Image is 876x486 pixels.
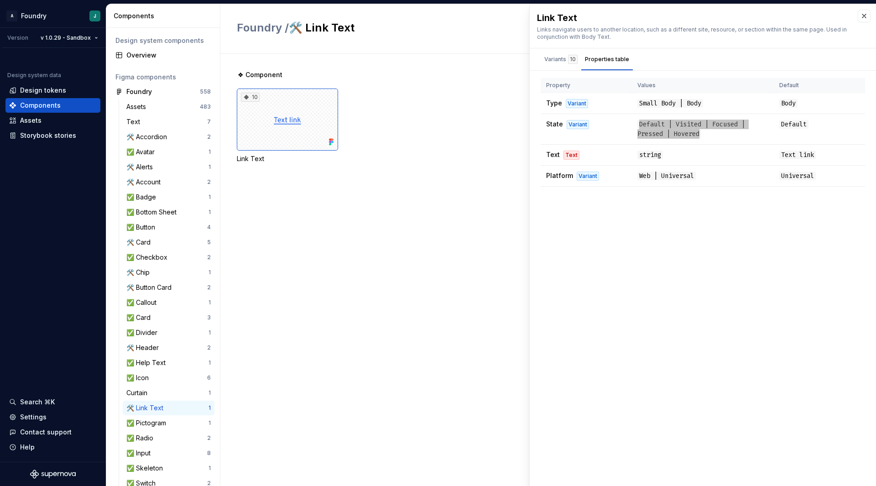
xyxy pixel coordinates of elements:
span: Small Body | Body [637,99,703,108]
div: ✅ Badge [126,193,160,202]
th: Property [541,78,632,93]
div: Search ⌘K [20,397,55,407]
div: Design system components [115,36,211,45]
div: 2 [207,344,211,351]
div: Contact support [20,428,72,437]
a: ✅ Help Text1 [123,355,214,370]
div: Link Text [537,11,849,24]
div: 10 [241,93,260,102]
div: ✅ Callout [126,298,160,307]
div: 🛠️ Chip [126,268,153,277]
a: 🛠️ Account2 [123,175,214,189]
a: Storybook stories [5,128,100,143]
button: Help [5,440,100,455]
div: 1 [209,193,211,201]
div: Link Text [237,154,338,163]
div: Text [563,151,579,160]
button: Contact support [5,425,100,439]
span: Body [779,99,798,108]
a: 🛠️ Alerts1 [123,160,214,174]
a: ✅ Pictogram1 [123,416,214,430]
span: ❖ Component [238,70,282,79]
span: State [546,120,563,128]
a: 🛠️ Accordion2 [123,130,214,144]
div: ✅ Skeleton [126,464,167,473]
a: Assets [5,113,100,128]
div: Links navigate users to another location, such as a different site, resource, or section within t... [537,26,849,41]
div: Curtain [126,388,151,397]
div: Storybook stories [20,131,76,140]
div: 483 [200,103,211,110]
div: 🛠️ Card [126,238,154,247]
span: Universal [779,172,816,180]
div: J [94,12,96,20]
div: ✅ Pictogram [126,418,170,428]
div: Assets [126,102,150,111]
a: ✅ Card3 [123,310,214,325]
span: Text [546,151,560,158]
span: Platform [546,172,573,179]
div: 🛠️ Button Card [126,283,175,292]
th: Values [632,78,774,93]
div: 1 [209,389,211,397]
span: string [637,151,663,159]
div: Settings [20,413,47,422]
div: ✅ Checkbox [126,253,171,262]
div: 2 [207,284,211,291]
a: ✅ Avatar1 [123,145,214,159]
div: Variants [544,55,578,64]
div: 1 [209,299,211,306]
a: ✅ Badge1 [123,190,214,204]
div: Figma components [115,73,211,82]
div: 10 [568,55,578,64]
svg: Supernova Logo [30,470,76,479]
a: ✅ Divider1 [123,325,214,340]
a: ✅ Radio2 [123,431,214,445]
div: 2 [207,254,211,261]
div: 🛠️ Alerts [126,162,156,172]
div: Text [126,117,144,126]
div: Variant [566,99,588,108]
a: ✅ Button4 [123,220,214,235]
div: 1 [209,329,211,336]
div: ✅ Icon [126,373,152,382]
a: Settings [5,410,100,424]
div: 10Link Text [237,89,338,163]
div: 1 [209,163,211,171]
div: ✅ Avatar [126,147,158,157]
div: 1 [209,148,211,156]
div: Components [114,11,216,21]
a: Text7 [123,115,214,129]
a: Foundry558 [112,84,214,99]
div: Version [7,34,28,42]
div: Foundry [126,87,152,96]
div: 558 [200,88,211,95]
div: 1 [209,419,211,427]
div: 🛠️ Accordion [126,132,171,141]
div: Components [20,101,61,110]
div: ✅ Button [126,223,159,232]
div: ✅ Bottom Sheet [126,208,180,217]
div: Properties table [585,55,629,64]
div: 7 [207,118,211,125]
div: ✅ Card [126,313,154,322]
div: Design system data [7,72,61,79]
div: 1 [209,269,211,276]
a: ✅ Icon6 [123,371,214,385]
a: Overview [112,48,214,63]
h2: 🛠️ Link Text [237,21,730,35]
div: 4 [207,224,211,231]
a: 🛠️ Button Card2 [123,280,214,295]
div: 3 [207,314,211,321]
a: Assets483 [123,99,214,114]
button: AFoundryJ [2,6,104,26]
button: v 1.0.29 - Sandbox [36,31,102,44]
div: 🛠️ Link Text [126,403,167,413]
div: 2 [207,434,211,442]
button: Search ⌘K [5,395,100,409]
div: 1 [209,359,211,366]
div: Assets [20,116,42,125]
a: ✅ Bottom Sheet1 [123,205,214,219]
a: 🛠️ Chip1 [123,265,214,280]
